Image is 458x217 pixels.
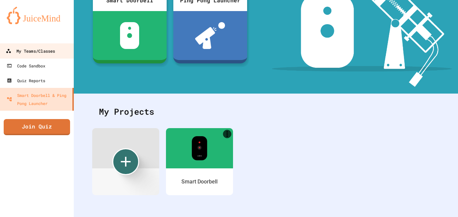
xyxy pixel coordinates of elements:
[223,130,231,138] a: More
[120,22,139,49] img: sdb-white.svg
[4,119,70,135] a: Join Quiz
[92,99,440,125] div: My Projects
[192,136,208,160] img: sdb-real-colors.png
[195,22,225,49] img: ppl-with-ball.png
[166,128,233,195] a: MoreSmart Doorbell
[112,148,139,175] div: Create new
[6,47,55,55] div: My Teams/Classes
[7,76,45,85] div: Quiz Reports
[7,91,70,107] div: Smart Doorbell & Ping Pong Launcher
[7,62,45,70] div: Code Sandbox
[7,7,67,24] img: logo-orange.svg
[181,178,218,186] div: Smart Doorbell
